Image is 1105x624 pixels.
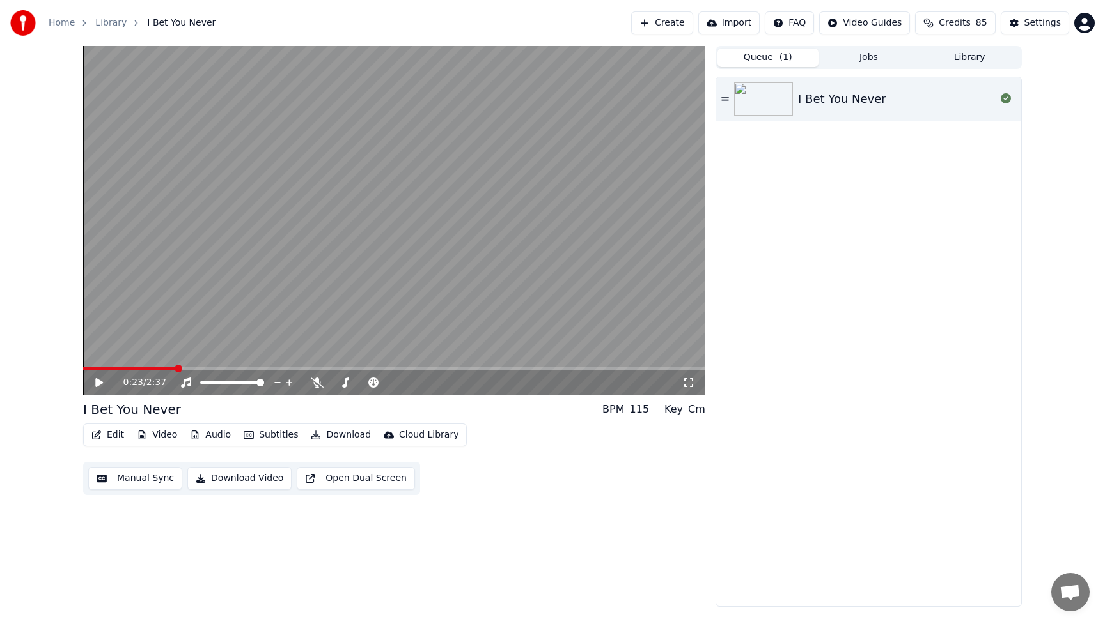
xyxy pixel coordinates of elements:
div: 115 [630,402,650,417]
button: Import [698,11,760,34]
span: ( 1 ) [780,51,792,64]
button: Download Video [187,467,292,490]
div: Key [664,402,683,417]
button: Edit [86,426,129,444]
a: Open chat [1051,573,1090,611]
div: / [123,376,154,389]
button: Library [919,49,1020,67]
button: Open Dual Screen [297,467,415,490]
span: Credits [939,17,970,29]
button: Jobs [819,49,920,67]
div: I Bet You Never [83,400,181,418]
button: Credits85 [915,11,995,34]
button: FAQ [765,11,814,34]
div: BPM [602,402,624,417]
button: Subtitles [239,426,303,444]
div: Cloud Library [399,429,458,441]
div: Settings [1024,17,1061,29]
button: Queue [717,49,819,67]
nav: breadcrumb [49,17,216,29]
button: Create [631,11,693,34]
button: Download [306,426,376,444]
span: I Bet You Never [147,17,216,29]
button: Video [132,426,182,444]
span: 2:37 [146,376,166,389]
img: youka [10,10,36,36]
button: Audio [185,426,236,444]
span: 0:23 [123,376,143,389]
a: Home [49,17,75,29]
button: Settings [1001,11,1069,34]
button: Video Guides [819,11,910,34]
div: I Bet You Never [798,90,886,108]
button: Manual Sync [88,467,182,490]
a: Library [95,17,127,29]
span: 85 [976,17,987,29]
div: Cm [688,402,705,417]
